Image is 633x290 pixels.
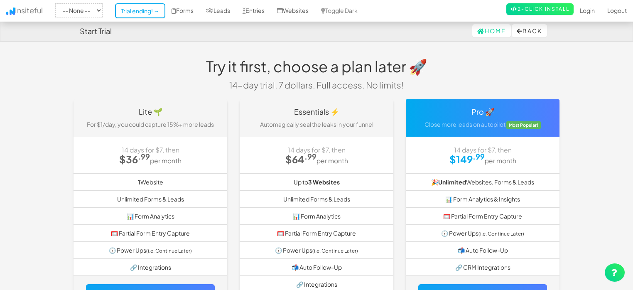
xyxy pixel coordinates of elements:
[406,258,559,276] li: 🔗 CRM Integrations
[138,178,140,186] b: 1
[424,120,505,128] span: Close more leads on autopilot
[240,241,393,259] li: 🕥 Power Ups
[146,248,192,254] small: (i.e. Continue Later)
[406,190,559,208] li: 📊 Form Analytics & Insights
[288,146,346,154] span: 14 days for $7, then
[472,24,511,37] a: Home
[74,258,227,276] li: 🔗 Integrations
[74,207,227,225] li: 📊 Form Analytics
[506,3,574,15] a: 2-Click Install
[246,120,387,128] p: Automagically seal the leaks in your funnel
[157,58,476,75] h1: Try it first, choose a plan later 🚀
[240,173,393,191] li: Up to
[240,190,393,208] li: Unlimited Forms & Leads
[478,231,524,237] small: (i.e. Continue Later)
[506,121,541,129] span: Most Popular!
[74,173,227,191] li: Website
[240,258,393,276] li: 📬 Auto Follow-Up
[412,108,553,116] h4: Pro 🚀
[119,153,150,165] strong: $36
[74,241,227,259] li: 🕥 Power Ups
[304,152,316,161] sup: .99
[115,3,165,18] a: Trial ending! →
[80,27,112,35] h4: Start Trial
[157,79,476,91] p: 14-day trial. 7 dollars. Full access. No limits!
[473,152,485,161] sup: .99
[240,224,393,242] li: 🥅 Partial Form Entry Capture
[406,224,559,242] li: 🕥 Power Ups
[246,108,387,116] h4: Essentials ⚡
[285,153,316,165] strong: $64
[80,108,221,116] h4: Lite 🌱
[150,157,182,165] small: per month
[449,153,485,165] strong: $149
[240,207,393,225] li: 📊 Form Analytics
[80,120,221,128] p: For $1/day, you could capture 15%+ more leads
[454,146,512,154] span: 14 days for $7, then
[74,224,227,242] li: 🥅 Partial Form Entry Capture
[406,173,559,191] li: 🎉 Websites, Forms & Leads
[6,7,15,15] img: icon.png
[138,152,150,161] sup: .99
[406,207,559,225] li: 🥅 Partial Form Entry Capture
[122,146,179,154] span: 14 days for $7, then
[312,248,358,254] small: (i.e. Continue Later)
[485,157,516,165] small: per month
[74,190,227,208] li: Unlimited Forms & Leads
[438,178,466,186] strong: Unlimited
[316,157,348,165] small: per month
[308,178,340,186] b: 3 Websites
[406,241,559,259] li: 📬 Auto Follow-Up
[512,24,547,37] button: Back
